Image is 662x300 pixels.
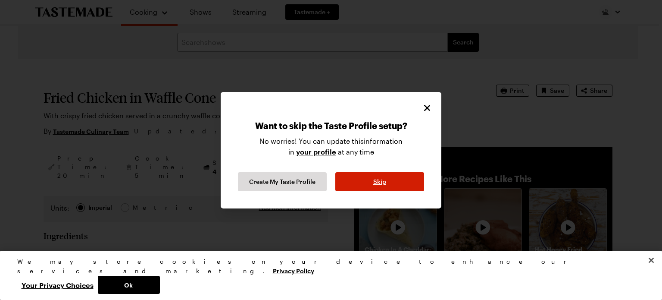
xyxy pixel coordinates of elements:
[259,136,403,164] p: No worries! You can update this information in at any time
[296,147,336,156] a: your profile
[373,177,386,186] span: Skip
[238,172,327,191] button: Continue Taste Profile
[273,266,314,275] a: More information about your privacy, opens in a new tab
[17,257,638,294] div: Privacy
[255,120,407,136] p: Want to skip the Taste Profile setup?
[335,172,424,191] button: Skip Taste Profile
[17,257,638,276] div: We may store cookies on your device to enhance our services and marketing.
[98,276,160,294] button: Ok
[249,177,315,186] span: Create My Taste Profile
[422,102,433,114] button: Close
[642,251,661,270] button: Close
[17,276,98,294] button: Your Privacy Choices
